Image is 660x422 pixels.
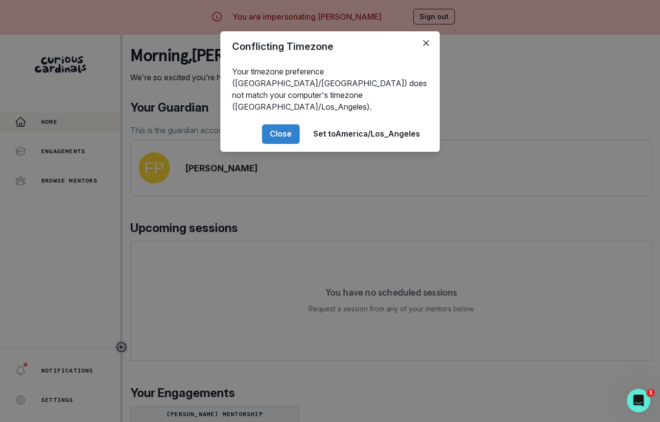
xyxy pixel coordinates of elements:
[220,31,440,62] header: Conflicting Timezone
[418,35,434,51] button: Close
[262,124,300,144] button: Close
[647,389,655,397] span: 1
[220,62,440,117] div: Your timezone preference ([GEOGRAPHIC_DATA]/[GEOGRAPHIC_DATA]) does not match your computer's tim...
[627,389,650,412] iframe: Intercom live chat
[306,124,428,144] button: Set toAmerica/Los_Angeles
